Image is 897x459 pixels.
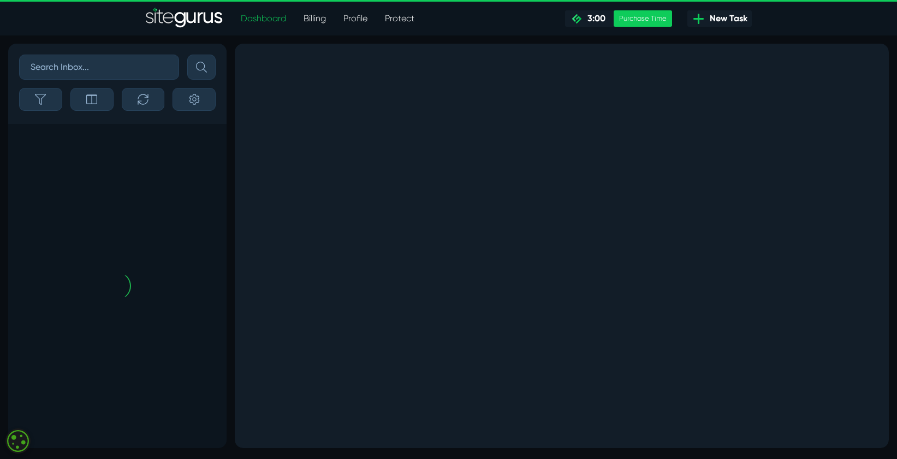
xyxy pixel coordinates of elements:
a: Dashboard [232,8,295,29]
a: Billing [295,8,335,29]
a: Profile [335,8,376,29]
a: Protect [376,8,423,29]
span: 3:00 [583,13,605,23]
span: New Task [705,12,747,25]
a: 3:00 Purchase Time [565,10,672,27]
a: New Task [687,10,752,27]
div: Purchase Time [614,10,672,27]
input: Search Inbox... [19,55,179,80]
a: SiteGurus [146,8,223,29]
div: Cookie consent button [5,428,31,454]
img: Sitegurus Logo [146,8,223,29]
